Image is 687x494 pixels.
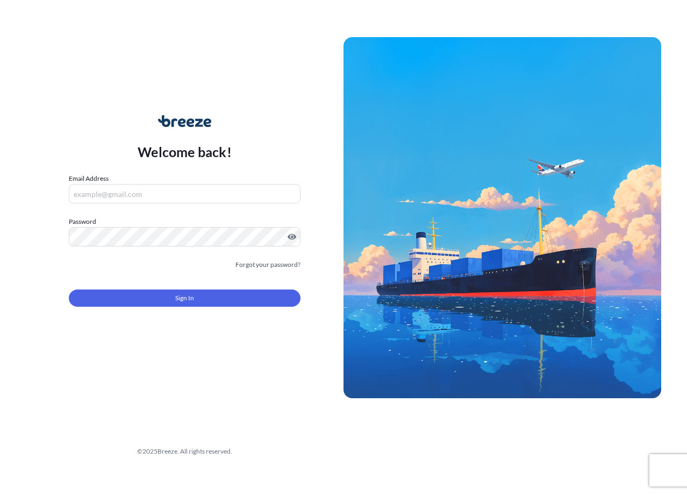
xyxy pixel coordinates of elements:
button: Show password [288,232,296,241]
p: Welcome back! [138,143,232,160]
div: © 2025 Breeze. All rights reserved. [26,446,343,457]
a: Forgot your password? [235,259,300,270]
label: Email Address [69,173,109,184]
button: Sign In [69,290,300,307]
span: Sign In [175,293,194,304]
input: example@gmail.com [69,184,300,203]
label: Password [69,216,300,227]
img: Ship illustration [343,37,661,399]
